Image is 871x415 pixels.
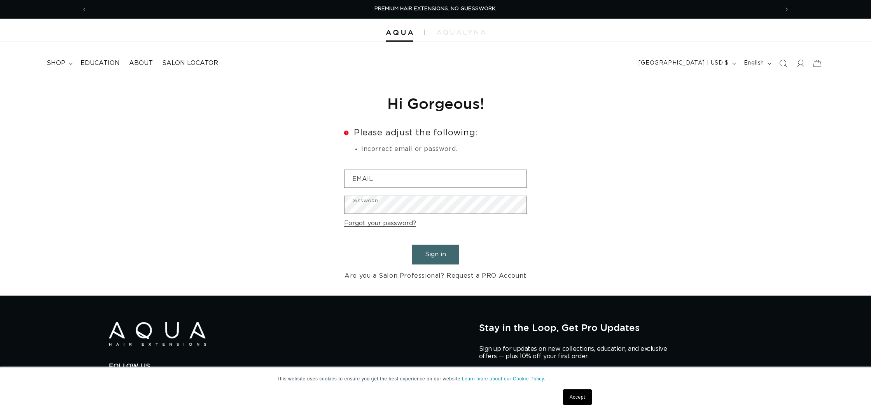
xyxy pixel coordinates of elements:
h2: Please adjust the following: [344,128,527,137]
button: English [739,56,775,71]
a: Accept [563,389,592,405]
summary: shop [42,54,76,72]
img: Aqua Hair Extensions [109,322,206,346]
img: Aqua Hair Extensions [386,30,413,35]
span: Salon Locator [162,59,218,67]
a: About [124,54,157,72]
a: Forgot your password? [344,218,416,229]
button: [GEOGRAPHIC_DATA] | USD $ [634,56,739,71]
li: Incorrect email or password. [361,144,527,154]
span: [GEOGRAPHIC_DATA] | USD $ [638,59,729,67]
a: Salon Locator [157,54,223,72]
h2: Follow Us [109,362,467,371]
summary: Search [775,55,792,72]
span: English [744,59,764,67]
p: This website uses cookies to ensure you get the best experience on our website. [277,375,594,382]
h2: Stay in the Loop, Get Pro Updates [479,322,762,333]
button: Sign in [412,245,459,264]
span: PREMIUM HAIR EXTENSIONS. NO GUESSWORK. [374,6,497,11]
span: About [129,59,153,67]
button: Previous announcement [76,2,93,17]
input: Email [345,170,526,187]
a: Learn more about our Cookie Policy. [462,376,546,382]
a: Are you a Salon Professional? Request a PRO Account [345,270,526,282]
img: aqualyna.com [437,30,485,35]
span: Education [80,59,120,67]
h1: Hi Gorgeous! [344,94,527,113]
a: Education [76,54,124,72]
p: Sign up for updates on new collections, education, and exclusive offers — plus 10% off your first... [479,345,673,360]
span: shop [47,59,65,67]
button: Next announcement [778,2,795,17]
